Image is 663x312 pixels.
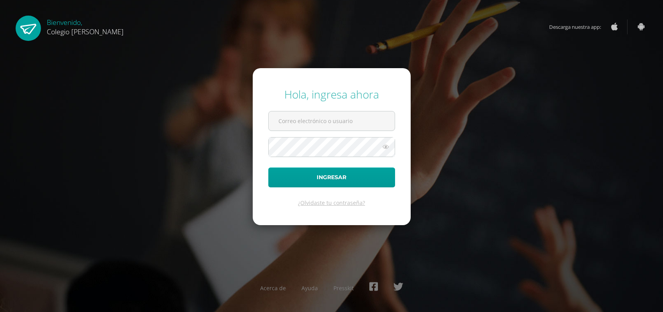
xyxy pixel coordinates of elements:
div: Bienvenido, [47,16,124,36]
span: Descarga nuestra app: [549,19,609,34]
a: Acerca de [260,284,286,292]
div: Hola, ingresa ahora [268,87,395,102]
button: Ingresar [268,167,395,187]
input: Correo electrónico o usuario [269,111,395,130]
a: Presskit [333,284,354,292]
a: Ayuda [301,284,318,292]
a: ¿Olvidaste tu contraseña? [298,199,365,206]
span: Colegio [PERSON_NAME] [47,27,124,36]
